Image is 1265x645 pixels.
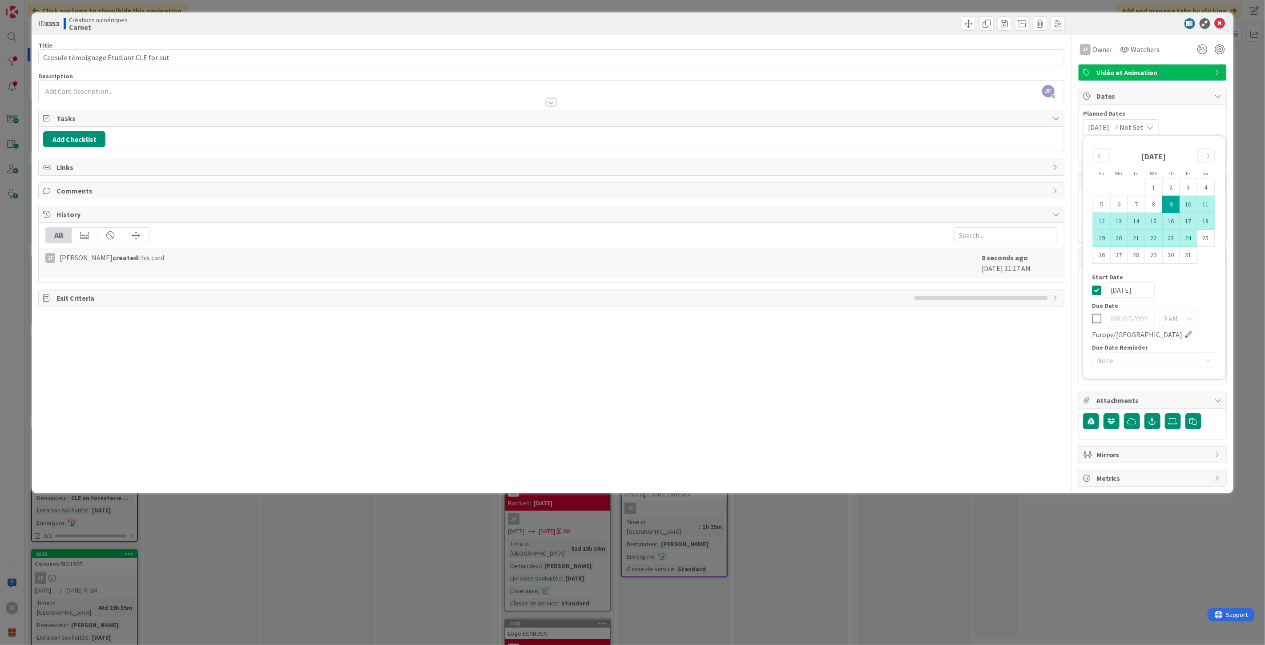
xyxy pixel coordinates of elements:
[1093,149,1110,163] div: Move backward to switch to the previous month.
[1120,122,1144,133] span: Not Set
[1096,473,1210,484] span: Metrics
[38,72,73,80] span: Description
[1145,230,1162,246] td: Choose Wednesday, 10/22/2025 12:00 PM as your check-out date. It’s available.
[1096,449,1210,460] span: Mirrors
[1080,44,1091,55] div: JF
[1092,302,1119,309] span: Due Date
[1145,246,1162,263] td: Choose Wednesday, 10/29/2025 12:00 PM as your check-out date. It’s available.
[1088,122,1109,133] span: [DATE]
[1145,213,1162,230] td: Choose Wednesday, 10/15/2025 12:00 PM as your check-out date. It’s available.
[1093,230,1110,246] td: Choose Sunday, 10/19/2025 12:00 PM as your check-out date. It’s available.
[1099,170,1104,177] small: Su
[38,18,59,29] span: ID
[1092,274,1124,280] span: Start Date
[1110,246,1128,263] td: Choose Monday, 10/27/2025 12:00 PM as your check-out date. It’s available.
[1162,213,1180,230] td: Choose Thursday, 10/16/2025 12:00 PM as your check-out date. It’s available.
[38,41,52,49] label: Title
[1197,149,1215,163] div: Move forward to switch to the next month.
[69,16,128,24] span: Créations numériques
[1083,109,1222,118] span: Planned Dates
[1133,170,1139,177] small: Tu
[56,209,1048,220] span: History
[1110,196,1128,213] td: Choose Monday, 10/06/2025 12:00 PM as your check-out date. It’s available.
[1180,213,1197,230] td: Choose Friday, 10/17/2025 12:00 PM as your check-out date. It’s available.
[1131,44,1160,55] span: Watchers
[1092,344,1148,351] span: Due Date Reminder
[1197,196,1214,213] td: Choose Saturday, 10/11/2025 12:00 PM as your check-out date. It’s available.
[56,293,910,303] span: Exit Criteria
[1164,312,1178,325] span: 9 AM
[1096,395,1210,406] span: Attachments
[1150,170,1157,177] small: We
[1106,310,1155,327] input: MM/DD/YYYY
[1128,196,1145,213] td: Choose Tuesday, 10/07/2025 12:00 PM as your check-out date. It’s available.
[1093,246,1110,263] td: Choose Sunday, 10/26/2025 12:00 PM as your check-out date. It’s available.
[1083,141,1225,274] div: Calendar
[1162,246,1180,263] td: Choose Thursday, 10/30/2025 12:00 PM as your check-out date. It’s available.
[1203,170,1209,177] small: Sa
[1145,179,1162,196] td: Choose Wednesday, 10/01/2025 12:00 PM as your check-out date. It’s available.
[1110,213,1128,230] td: Choose Monday, 10/13/2025 12:00 PM as your check-out date. It’s available.
[69,24,128,31] b: Carnet
[1128,213,1145,230] td: Choose Tuesday, 10/14/2025 12:00 PM as your check-out date. It’s available.
[982,252,1057,274] div: [DATE] 11:17 AM
[1197,230,1214,246] td: Choose Saturday, 10/25/2025 12:00 PM as your check-out date. It’s available.
[45,19,59,28] b: 8353
[56,113,1048,124] span: Tasks
[1162,196,1180,213] td: Selected as start date. Thursday, 10/09/2025 12:00 PM
[1180,196,1197,213] td: Choose Friday, 10/10/2025 12:00 PM as your check-out date. It’s available.
[60,252,164,263] span: [PERSON_NAME] this card
[1042,85,1055,97] span: JF
[56,185,1048,196] span: Comments
[1180,230,1197,246] td: Choose Friday, 10/24/2025 12:00 PM as your check-out date. It’s available.
[1141,151,1166,161] strong: [DATE]
[1168,170,1174,177] small: Th
[45,253,55,263] div: JF
[1093,213,1110,230] td: Choose Sunday, 10/12/2025 12:00 PM as your check-out date. It’s available.
[1197,179,1214,196] td: Choose Saturday, 10/04/2025 12:00 PM as your check-out date. It’s available.
[38,49,1064,65] input: type card name here...
[982,253,1028,262] b: 8 seconds ago
[1096,67,1210,78] span: Vidéo et Animation
[113,253,138,262] b: created
[1197,213,1214,230] td: Choose Saturday, 10/18/2025 12:00 PM as your check-out date. It’s available.
[1162,230,1180,246] td: Choose Thursday, 10/23/2025 12:00 PM as your check-out date. It’s available.
[1097,354,1197,367] span: None
[1106,282,1155,298] input: MM/DD/YYYY
[954,227,1057,243] input: Search...
[1128,246,1145,263] td: Choose Tuesday, 10/28/2025 12:00 PM as your check-out date. It’s available.
[1180,179,1197,196] td: Choose Friday, 10/03/2025 12:00 PM as your check-out date. It’s available.
[1145,196,1162,213] td: Choose Wednesday, 10/08/2025 12:00 PM as your check-out date. It’s available.
[1092,44,1112,55] span: Owner
[1186,170,1190,177] small: Fr
[1162,179,1180,196] td: Choose Thursday, 10/02/2025 12:00 PM as your check-out date. It’s available.
[1116,170,1122,177] small: Mo
[19,1,40,12] span: Support
[1110,230,1128,246] td: Choose Monday, 10/20/2025 12:00 PM as your check-out date. It’s available.
[1092,329,1183,340] span: Europe/[GEOGRAPHIC_DATA]
[43,131,105,147] button: Add Checklist
[46,228,72,243] div: All
[56,162,1048,173] span: Links
[1096,91,1210,101] span: Dates
[1128,230,1145,246] td: Choose Tuesday, 10/21/2025 12:00 PM as your check-out date. It’s available.
[1180,246,1197,263] td: Choose Friday, 10/31/2025 12:00 PM as your check-out date. It’s available.
[1093,196,1110,213] td: Choose Sunday, 10/05/2025 12:00 PM as your check-out date. It’s available.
